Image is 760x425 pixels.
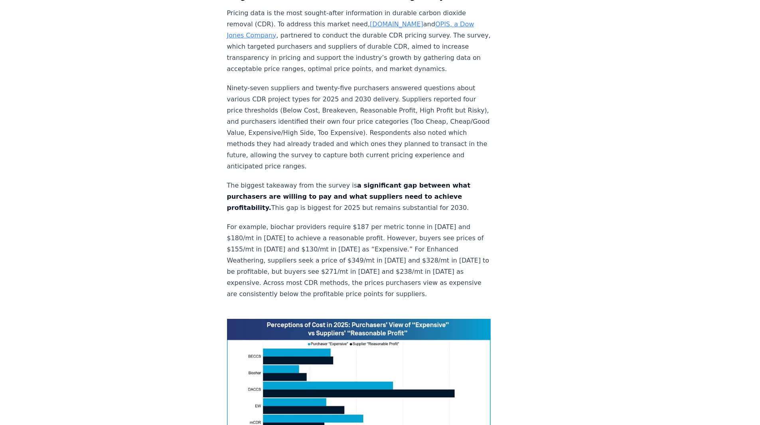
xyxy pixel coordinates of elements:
strong: a significant gap between what purchasers are willing to pay and what suppliers need to achieve p... [227,182,470,212]
p: The biggest takeaway from the survey is This gap is biggest for 2025 but remains substantial for ... [227,180,491,213]
a: [DOMAIN_NAME] [370,20,423,28]
a: OPIS, a Dow Jones Company [227,20,474,39]
p: Ninety-seven suppliers and twenty-five purchasers answered questions about various CDR project ty... [227,83,491,172]
p: Pricing data is the most sought-after information in durable carbon dioxide removal (CDR). To add... [227,8,491,75]
p: For example, biochar providers require $187 per metric tonne in [DATE] and $180/mt in [DATE] to a... [227,221,491,300]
